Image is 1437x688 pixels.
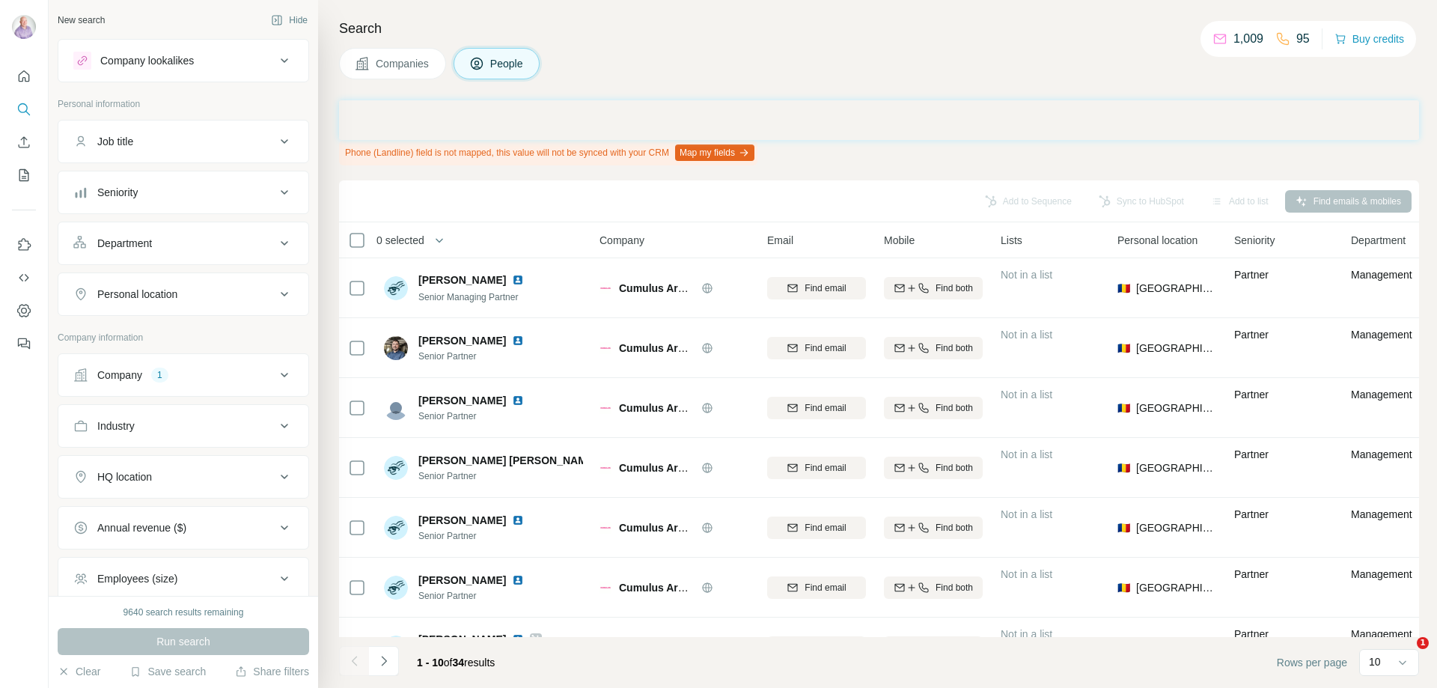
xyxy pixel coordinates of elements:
[418,589,530,603] span: Senior Partner
[1234,508,1269,520] span: Partner
[369,646,399,676] button: Navigate to next page
[1001,329,1052,341] span: Not in a list
[805,581,846,594] span: Find email
[884,277,983,299] button: Find both
[1351,329,1412,341] span: Management
[418,393,506,408] span: [PERSON_NAME]
[97,469,152,484] div: HQ location
[512,633,524,645] img: LinkedIn logo
[384,396,408,420] img: Avatar
[97,368,142,383] div: Company
[619,462,760,474] span: Cumulus Architecture Office
[767,576,866,599] button: Find email
[1351,389,1412,401] span: Management
[97,134,133,149] div: Job title
[151,368,168,382] div: 1
[12,231,36,258] button: Use Surfe on LinkedIn
[619,402,760,414] span: Cumulus Architecture Office
[260,9,318,31] button: Hide
[1001,568,1052,580] span: Not in a list
[58,510,308,546] button: Annual revenue ($)
[339,18,1419,39] h4: Search
[235,664,309,679] button: Share filters
[1277,655,1347,670] span: Rows per page
[1001,628,1052,640] span: Not in a list
[599,342,611,354] img: Logo of Cumulus Architecture Office
[1351,568,1412,580] span: Management
[1136,460,1216,475] span: [GEOGRAPHIC_DATA]
[1001,448,1052,460] span: Not in a list
[1117,341,1130,356] span: 🇷🇴
[1117,520,1130,535] span: 🇷🇴
[936,341,973,355] span: Find both
[418,632,506,647] span: [PERSON_NAME]
[512,335,524,347] img: LinkedIn logo
[129,664,206,679] button: Save search
[512,395,524,407] img: LinkedIn logo
[12,96,36,123] button: Search
[58,43,308,79] button: Company lookalikes
[58,97,309,111] p: Personal information
[512,514,524,526] img: LinkedIn logo
[58,174,308,210] button: Seniority
[418,292,518,302] span: Senior Managing Partner
[1001,233,1022,248] span: Lists
[1233,30,1263,48] p: 1,009
[418,273,506,287] span: [PERSON_NAME]
[339,140,757,165] div: Phone (Landline) field is not mapped, this value will not be synced with your CRM
[767,457,866,479] button: Find email
[58,13,105,27] div: New search
[599,582,611,594] img: Logo of Cumulus Architecture Office
[767,337,866,359] button: Find email
[805,461,846,475] span: Find email
[512,274,524,286] img: LinkedIn logo
[767,233,793,248] span: Email
[418,333,506,348] span: [PERSON_NAME]
[1136,341,1216,356] span: [GEOGRAPHIC_DATA]
[1417,637,1429,649] span: 1
[123,606,244,619] div: 9640 search results remaining
[384,456,408,480] img: Avatar
[12,63,36,90] button: Quick start
[1117,233,1197,248] span: Personal location
[1351,269,1412,281] span: Management
[417,657,495,669] span: results
[884,636,983,659] button: Find both
[100,53,194,68] div: Company lookalikes
[767,397,866,419] button: Find email
[376,56,430,71] span: Companies
[619,342,760,354] span: Cumulus Architecture Office
[1117,281,1130,296] span: 🇷🇴
[417,657,444,669] span: 1 - 10
[1136,580,1216,595] span: [GEOGRAPHIC_DATA]
[675,144,754,161] button: Map my fields
[1234,628,1269,640] span: Partner
[1117,460,1130,475] span: 🇷🇴
[1234,448,1269,460] span: Partner
[384,516,408,540] img: Avatar
[1234,568,1269,580] span: Partner
[58,561,308,597] button: Employees (size)
[884,517,983,539] button: Find both
[1001,269,1052,281] span: Not in a list
[805,281,846,295] span: Find email
[884,233,915,248] span: Mobile
[936,521,973,535] span: Find both
[1136,520,1216,535] span: [GEOGRAPHIC_DATA]
[884,397,983,419] button: Find both
[805,341,846,355] span: Find email
[1001,389,1052,401] span: Not in a list
[418,453,597,468] span: [PERSON_NAME] [PERSON_NAME]
[384,576,408,600] img: Avatar
[97,520,186,535] div: Annual revenue ($)
[418,529,530,543] span: Senior Partner
[619,282,760,294] span: Cumulus Architecture Office
[97,571,177,586] div: Employees (size)
[58,408,308,444] button: Industry
[339,100,1419,140] iframe: Banner
[1136,281,1216,296] span: [GEOGRAPHIC_DATA]
[599,233,644,248] span: Company
[512,574,524,586] img: LinkedIn logo
[384,336,408,360] img: Avatar
[12,264,36,291] button: Use Surfe API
